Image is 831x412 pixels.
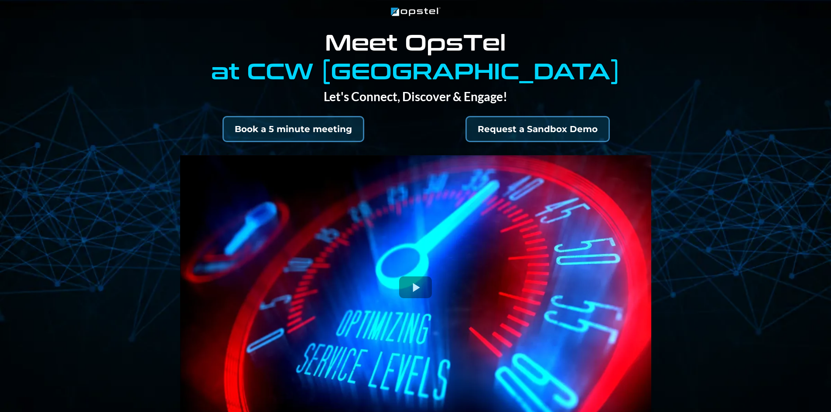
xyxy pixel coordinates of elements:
[324,89,507,104] strong: Let's Connect, Discover & Engage!
[180,27,651,56] p: Meet OpsTel
[222,116,364,142] button: Book a 5 minute meeting
[180,56,651,85] p: at CCW [GEOGRAPHIC_DATA]
[465,116,610,142] button: Request a Sandbox Demo
[478,124,598,134] div: Request a Sandbox Demo
[167,5,664,18] a: https://opstel.com/
[235,124,352,134] div: Book a 5 minute meeting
